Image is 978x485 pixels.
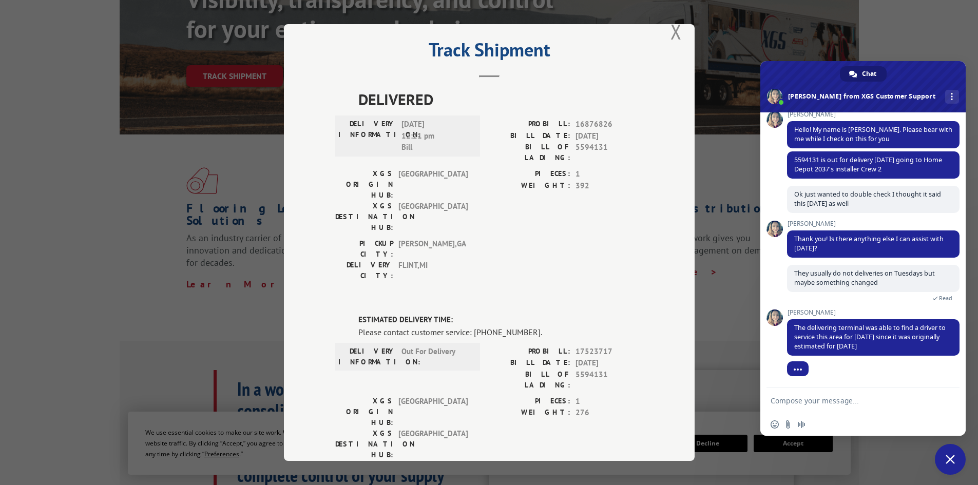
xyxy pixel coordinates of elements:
[794,323,946,351] span: The delivering terminal was able to find a driver to service this area for [DATE] since it was or...
[670,18,682,45] button: Close modal
[935,444,966,475] div: Close chat
[794,235,944,253] span: Thank you! Is there anything else I can assist with [DATE]?
[862,66,876,82] span: Chat
[771,420,779,429] span: Insert an emoji
[489,130,570,142] label: BILL DATE:
[335,201,393,233] label: XGS DESTINATION HUB:
[335,260,393,281] label: DELIVERY CITY:
[398,168,468,201] span: [GEOGRAPHIC_DATA]
[338,119,396,153] label: DELIVERY INFORMATION:
[787,309,960,316] span: [PERSON_NAME]
[576,346,643,358] span: 17523717
[401,119,471,153] span: [DATE] 12:21 pm Bill
[489,142,570,163] label: BILL OF LADING:
[787,111,960,118] span: [PERSON_NAME]
[398,201,468,233] span: [GEOGRAPHIC_DATA]
[398,260,468,281] span: FLINT , MI
[489,119,570,130] label: PROBILL:
[489,180,570,192] label: WEIGHT:
[398,428,468,460] span: [GEOGRAPHIC_DATA]
[939,295,952,302] span: Read
[787,220,960,227] span: [PERSON_NAME]
[576,396,643,408] span: 1
[771,396,933,405] textarea: Compose your message...
[335,43,643,62] h2: Track Shipment
[576,168,643,180] span: 1
[794,125,952,143] span: Hello! My name is [PERSON_NAME]. Please bear with me while I check on this for you
[489,396,570,408] label: PIECES:
[489,346,570,358] label: PROBILL:
[576,180,643,192] span: 392
[338,346,396,367] label: DELIVERY INFORMATION:
[398,396,468,428] span: [GEOGRAPHIC_DATA]
[576,119,643,130] span: 16876826
[576,357,643,369] span: [DATE]
[401,346,471,367] span: Out For Delivery
[335,168,393,201] label: XGS ORIGIN HUB:
[335,396,393,428] label: XGS ORIGIN HUB:
[945,90,959,104] div: More channels
[794,156,942,173] span: 5594131 is out for delivery [DATE] going to Home Depot 2037's installer Crew 2
[358,326,643,338] div: Please contact customer service: [PHONE_NUMBER].
[358,88,643,111] span: DELIVERED
[358,314,643,326] label: ESTIMATED DELIVERY TIME:
[398,238,468,260] span: [PERSON_NAME] , GA
[335,238,393,260] label: PICKUP CITY:
[576,369,643,391] span: 5594131
[576,407,643,419] span: 276
[784,420,792,429] span: Send a file
[489,357,570,369] label: BILL DATE:
[576,142,643,163] span: 5594131
[797,420,806,429] span: Audio message
[489,407,570,419] label: WEIGHT:
[335,428,393,460] label: XGS DESTINATION HUB:
[794,269,935,287] span: They usually do not deliveries on Tuesdays but maybe something changed
[489,369,570,391] label: BILL OF LADING:
[489,168,570,180] label: PIECES:
[576,130,643,142] span: [DATE]
[840,66,887,82] div: Chat
[794,190,941,208] span: Ok just wanted to double check I thought it said this [DATE] as well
